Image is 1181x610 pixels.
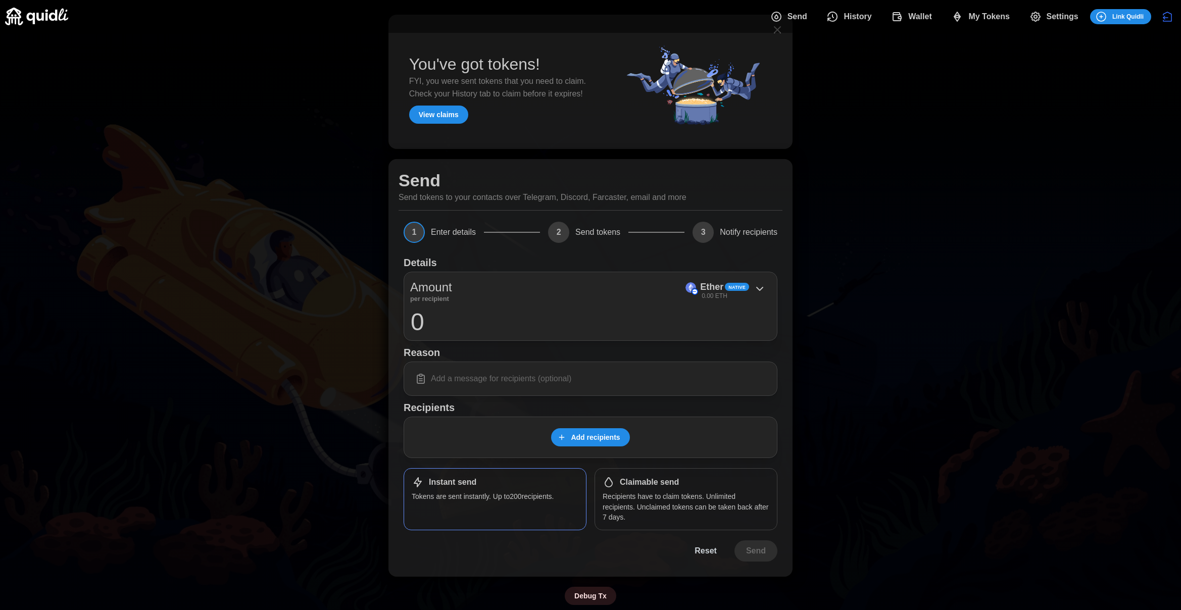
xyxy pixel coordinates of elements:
span: 3 [693,222,714,243]
h1: Send [399,169,440,191]
button: 2Send tokens [548,222,620,243]
span: Settings [1047,7,1078,27]
img: Quidli [5,8,68,25]
input: 0 [410,309,771,334]
span: My Tokens [968,7,1010,27]
p: Recipients have to claim tokens. Unlimited recipients. Unclaimed tokens can be taken back after 7... [603,491,769,522]
span: Send tokens [575,228,620,236]
span: Link Quidli [1112,10,1144,24]
input: Add a message for recipients (optional) [410,368,771,389]
button: View claims [409,106,468,124]
button: My Tokens [944,6,1021,27]
p: Amount [410,278,452,296]
span: Debug Tx [574,587,607,604]
button: Send [734,540,777,562]
p: FYI, you were sent tokens that you need to claim. Check your History tab to claim before it expires! [409,75,603,100]
span: Wallet [908,7,932,27]
button: Add recipients [551,428,629,446]
p: per recipient [410,296,452,301]
span: Reset [695,541,717,561]
button: Link Quidli [1090,9,1151,24]
span: 1 [404,222,425,243]
span: Enter details [431,228,476,236]
h1: Reason [404,346,777,359]
p: Ether [700,280,723,294]
button: 3Notify recipients [693,222,777,243]
h1: Details [404,256,437,269]
span: History [844,7,871,27]
img: Quidli_Collaboration.png [620,37,772,141]
button: Debug Tx [565,587,616,605]
button: 1Enter details [404,222,476,243]
img: Ether (on Base) [685,282,696,293]
span: Add recipients [571,429,620,446]
p: 0.00 ETH [702,292,727,300]
span: Notify recipients [720,228,777,236]
span: Send [788,7,807,27]
button: Send [762,6,819,27]
span: Native [728,284,746,291]
h1: Recipients [404,401,777,414]
span: Send [746,541,766,561]
button: History [819,6,883,27]
h1: Instant send [429,477,476,488]
p: Send tokens to your contacts over Telegram, Discord, Farcaster, email and more [399,191,686,204]
h1: You've got tokens! [409,54,540,75]
button: Disconnect [1159,8,1176,25]
button: Settings [1021,6,1090,27]
p: Tokens are sent instantly. Up to 200 recipients. [412,491,578,501]
button: Wallet [883,6,944,27]
span: 2 [548,222,569,243]
h1: Claimable send [620,477,679,488]
span: View claims [419,106,459,123]
button: Reset [683,540,728,562]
